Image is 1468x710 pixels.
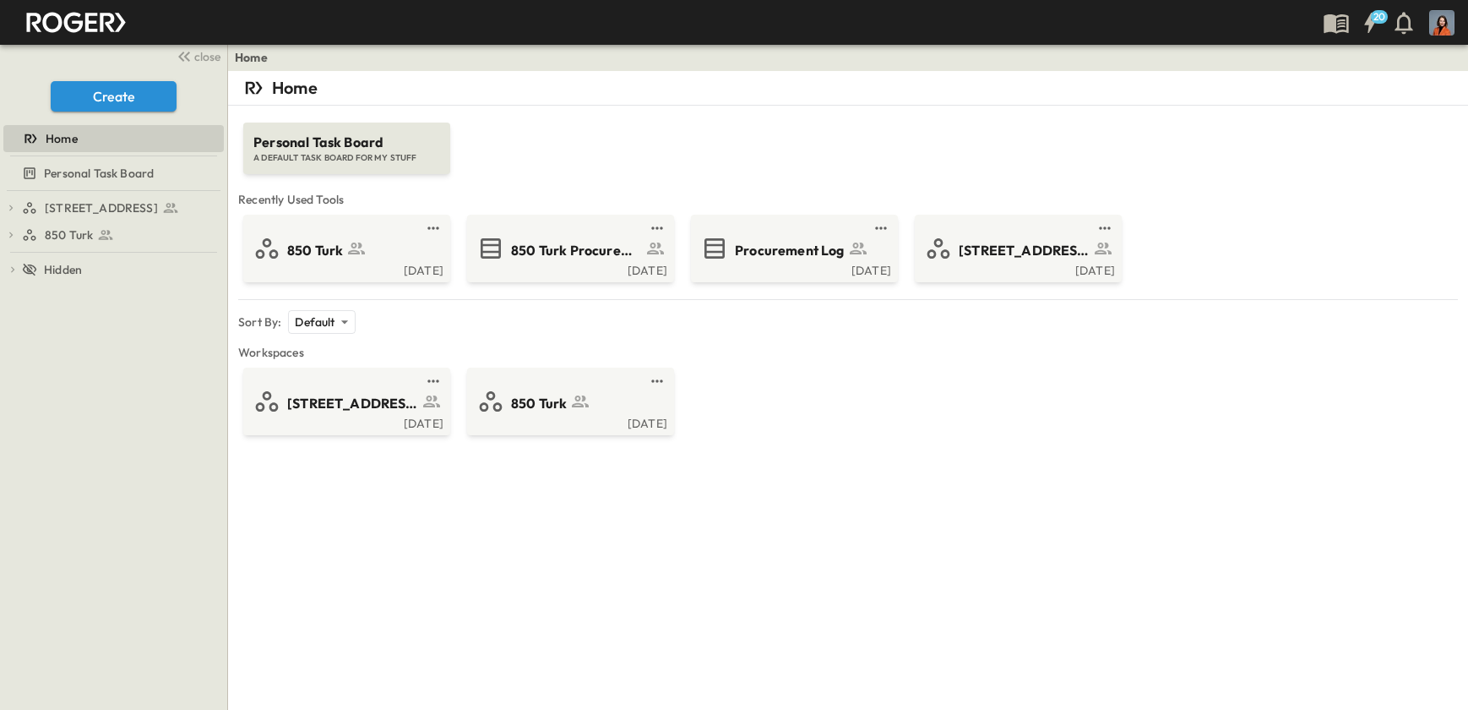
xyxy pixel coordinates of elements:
a: Personal Task Board [3,161,220,185]
a: [STREET_ADDRESS] [22,196,220,220]
span: Workspaces [238,344,1458,361]
button: close [170,44,224,68]
div: [STREET_ADDRESS]test [3,194,224,221]
p: Default [295,314,334,330]
span: 850 Turk [511,394,567,413]
span: Home [46,130,78,147]
span: Personal Task Board [253,133,440,152]
a: [DATE] [470,262,667,276]
a: [DATE] [247,262,443,276]
a: [DATE] [470,415,667,429]
span: [STREET_ADDRESS] [959,241,1090,260]
button: Create [51,81,177,112]
button: 20 [1353,8,1387,38]
a: 850 Turk [470,388,667,415]
a: [STREET_ADDRESS] [918,235,1115,262]
button: test [423,218,443,238]
nav: breadcrumbs [235,49,278,66]
a: [DATE] [918,262,1115,276]
button: test [871,218,891,238]
span: Hidden [44,261,82,278]
div: 850 Turktest [3,221,224,248]
button: test [647,218,667,238]
a: Personal Task BoardA DEFAULT TASK BOARD FOR MY STUFF [242,106,452,174]
span: 850 Turk [45,227,93,243]
div: Default [288,310,355,334]
span: close [194,48,220,65]
h6: 20 [1373,10,1386,24]
a: [DATE] [694,262,891,276]
p: Home [272,76,318,100]
a: Home [3,127,220,150]
a: 850 Turk [247,235,443,262]
a: Home [235,49,268,66]
span: Recently Used Tools [238,191,1458,208]
span: [STREET_ADDRESS] [287,394,418,413]
button: test [423,371,443,391]
a: 850 Turk Procurement Log [470,235,667,262]
a: 850 Turk [22,223,220,247]
span: 850 Turk Procurement Log [511,241,642,260]
img: Profile Picture [1429,10,1454,35]
button: test [1095,218,1115,238]
span: [STREET_ADDRESS] [45,199,158,216]
span: Procurement Log [735,241,845,260]
span: 850 Turk [287,241,343,260]
div: Personal Task Boardtest [3,160,224,187]
p: Sort By: [238,314,281,330]
span: Personal Task Board [44,165,154,182]
a: [DATE] [247,415,443,429]
button: test [647,371,667,391]
a: [STREET_ADDRESS] [247,388,443,415]
a: Procurement Log [694,235,891,262]
span: A DEFAULT TASK BOARD FOR MY STUFF [253,152,440,164]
